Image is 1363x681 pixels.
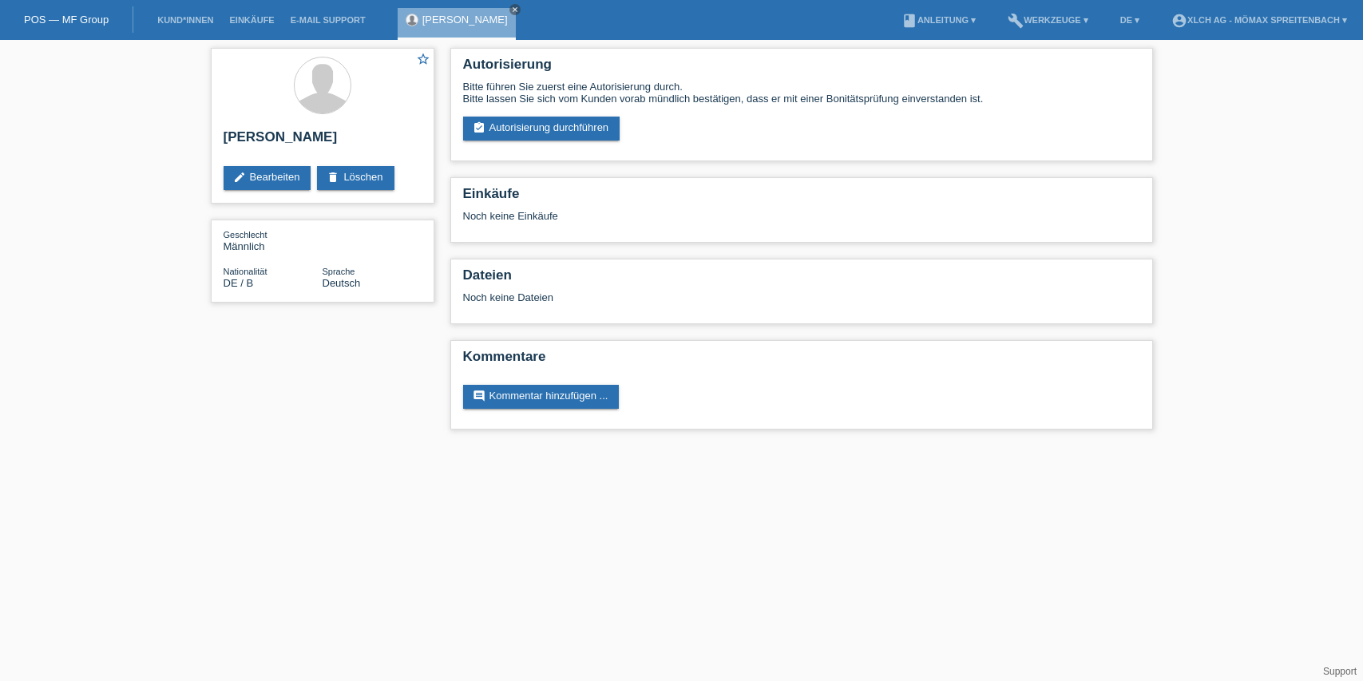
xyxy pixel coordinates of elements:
div: Bitte führen Sie zuerst eine Autorisierung durch. Bitte lassen Sie sich vom Kunden vorab mündlich... [463,81,1140,105]
a: POS — MF Group [24,14,109,26]
div: Männlich [224,228,323,252]
h2: Einkäufe [463,186,1140,210]
h2: [PERSON_NAME] [224,129,422,153]
i: edit [233,171,246,184]
a: buildWerkzeuge ▾ [1000,15,1096,25]
h2: Autorisierung [463,57,1140,81]
a: DE ▾ [1112,15,1147,25]
div: Noch keine Einkäufe [463,210,1140,234]
a: Einkäufe [221,15,282,25]
a: E-Mail Support [283,15,374,25]
a: commentKommentar hinzufügen ... [463,385,620,409]
a: deleteLöschen [317,166,394,190]
i: account_circle [1171,13,1187,29]
h2: Kommentare [463,349,1140,373]
div: Noch keine Dateien [463,291,951,303]
a: Support [1323,666,1357,677]
a: assignment_turned_inAutorisierung durchführen [463,117,620,141]
span: Sprache [323,267,355,276]
a: close [509,4,521,15]
i: star_border [416,52,430,66]
span: Nationalität [224,267,267,276]
i: book [901,13,917,29]
a: bookAnleitung ▾ [893,15,984,25]
i: build [1008,13,1024,29]
span: Deutschland / B / 05.04.2017 [224,277,254,289]
i: assignment_turned_in [473,121,485,134]
a: [PERSON_NAME] [422,14,508,26]
span: Geschlecht [224,230,267,240]
a: account_circleXLCH AG - Mömax Spreitenbach ▾ [1163,15,1355,25]
h2: Dateien [463,267,1140,291]
a: Kund*innen [149,15,221,25]
i: comment [473,390,485,402]
a: editBearbeiten [224,166,311,190]
i: close [511,6,519,14]
i: delete [327,171,339,184]
a: star_border [416,52,430,69]
span: Deutsch [323,277,361,289]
